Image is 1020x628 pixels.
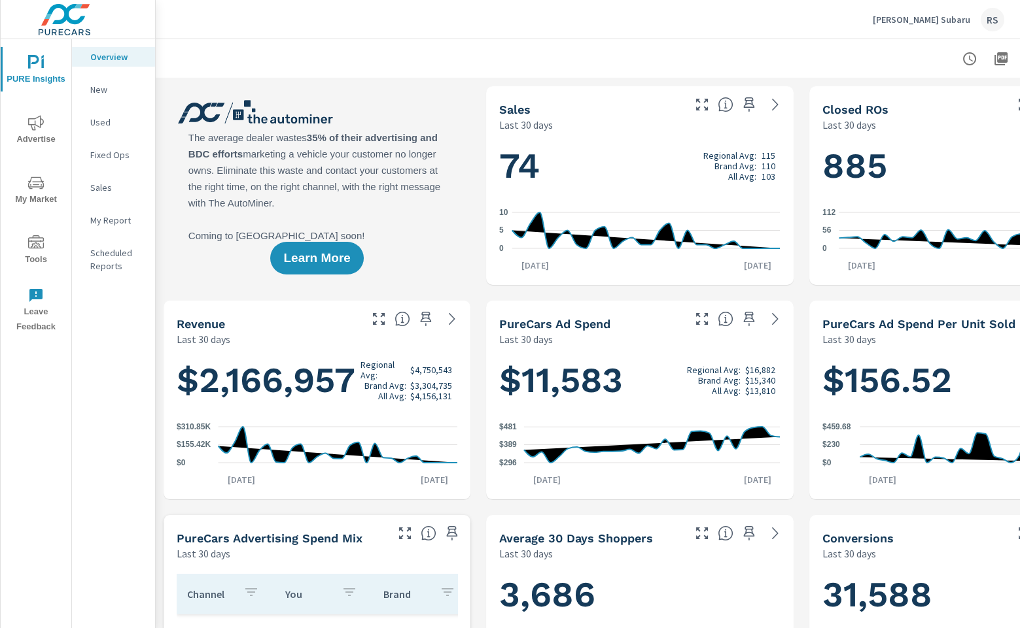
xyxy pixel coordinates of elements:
[1,39,71,340] div: nav menu
[762,150,775,161] p: 115
[442,523,463,544] span: Save this to your personalized report
[735,473,781,486] p: [DATE]
[410,380,452,391] p: $3,304,735
[499,117,553,133] p: Last 30 days
[988,46,1014,72] button: "Export Report to PDF"
[499,458,517,467] text: $296
[499,546,553,561] p: Last 30 days
[822,546,876,561] p: Last 30 days
[5,115,67,147] span: Advertise
[410,391,452,401] p: $4,156,131
[499,531,653,545] h5: Average 30 Days Shoppers
[745,386,775,396] p: $13,810
[5,175,67,207] span: My Market
[739,308,760,329] span: Save this to your personalized report
[745,375,775,386] p: $15,340
[90,246,145,273] p: Scheduled Reports
[72,112,155,132] div: Used
[687,365,740,375] p: Regional Avg:
[703,150,756,161] p: Regional Avg:
[822,422,851,431] text: $459.68
[822,531,894,545] h5: Conversions
[395,523,415,544] button: Make Fullscreen
[5,288,67,335] span: Leave Feedback
[90,83,145,96] p: New
[860,473,906,486] p: [DATE]
[421,525,436,541] span: This table looks at how you compare to the amount of budget you spend per channel as opposed to y...
[822,103,888,116] h5: Closed ROs
[712,386,740,396] p: All Avg:
[72,47,155,67] div: Overview
[415,308,436,329] span: Save this to your personalized report
[822,331,876,347] p: Last 30 days
[5,235,67,267] span: Tools
[364,380,406,391] p: Brand Avg:
[728,171,756,182] p: All Avg:
[383,587,429,601] p: Brand
[499,331,553,347] p: Last 30 days
[499,103,531,116] h5: Sales
[718,311,733,327] span: Total cost of media for all PureCars channels for the selected dealership group over the selected...
[361,359,406,380] p: Regional Avg:
[368,308,389,329] button: Make Fullscreen
[822,440,840,450] text: $230
[499,144,780,188] h1: 74
[822,244,827,253] text: 0
[698,375,740,386] p: Brand Avg:
[739,523,760,544] span: Save this to your personalized report
[72,178,155,197] div: Sales
[270,242,363,274] button: Learn More
[822,458,832,467] text: $0
[499,208,508,217] text: 10
[765,94,786,115] a: See more details in report
[499,244,504,253] text: 0
[512,259,558,272] p: [DATE]
[219,473,264,486] p: [DATE]
[90,181,145,194] p: Sales
[378,391,406,401] p: All Avg:
[765,523,786,544] a: See more details in report
[822,117,876,133] p: Last 30 days
[718,97,733,112] span: Number of vehicles sold by the dealership over the selected date range. [Source: This data is sou...
[412,473,457,486] p: [DATE]
[90,116,145,129] p: Used
[177,546,230,561] p: Last 30 days
[177,531,362,545] h5: PureCars Advertising Spend Mix
[692,523,712,544] button: Make Fullscreen
[499,422,517,431] text: $481
[524,473,570,486] p: [DATE]
[499,572,780,617] h1: 3,686
[739,94,760,115] span: Save this to your personalized report
[187,587,233,601] p: Channel
[822,317,1015,331] h5: PureCars Ad Spend Per Unit Sold
[177,440,211,450] text: $155.42K
[765,308,786,329] a: See more details in report
[90,50,145,63] p: Overview
[839,259,885,272] p: [DATE]
[981,8,1004,31] div: RS
[177,358,457,403] h1: $2,166,957
[822,226,832,235] text: 56
[72,210,155,230] div: My Report
[395,311,410,327] span: Total sales revenue over the selected date range. [Source: This data is sourced from the dealer’s...
[90,214,145,227] p: My Report
[442,308,463,329] a: See more details in report
[718,525,733,541] span: A rolling 30 day total of daily Shoppers on the dealership website, averaged over the selected da...
[692,94,712,115] button: Make Fullscreen
[72,243,155,276] div: Scheduled Reports
[822,208,835,217] text: 112
[745,365,775,375] p: $16,882
[177,331,230,347] p: Last 30 days
[90,148,145,161] p: Fixed Ops
[177,317,225,331] h5: Revenue
[735,259,781,272] p: [DATE]
[499,317,610,331] h5: PureCars Ad Spend
[410,365,452,375] p: $4,750,543
[762,171,775,182] p: 103
[873,14,970,25] p: [PERSON_NAME] Subaru
[285,587,331,601] p: You
[283,252,350,264] span: Learn More
[72,80,155,99] div: New
[72,145,155,165] div: Fixed Ops
[499,358,780,403] h1: $11,583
